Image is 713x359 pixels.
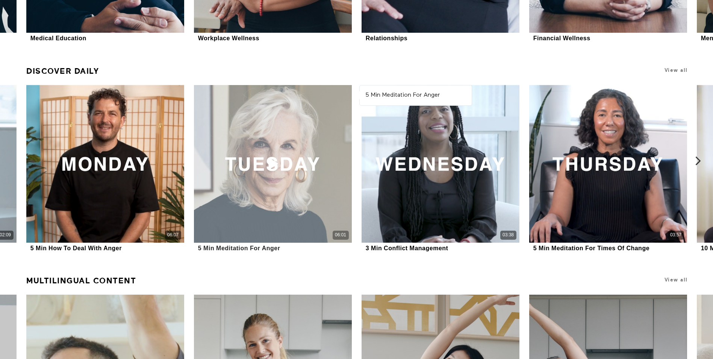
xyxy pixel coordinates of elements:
[665,277,688,283] a: View all
[366,35,407,42] div: Relationships
[26,273,136,289] a: Multilingual Content
[30,245,122,252] div: 5 Min How To Deal With Anger
[30,35,86,42] div: Medical Education
[198,245,280,252] div: 5 Min Meditation For Anger
[529,85,687,253] a: 5 Min Meditation For Times Of Change03:575 Min Meditation For Times Of Change
[362,85,519,253] a: 3 Min Conflict Management03:383 Min Conflict Management
[366,245,448,252] div: 3 Min Conflict Management
[533,35,590,42] div: Financial Wellness
[26,85,184,253] a: 5 Min How To Deal With Anger06:075 Min How To Deal With Anger
[365,92,440,98] strong: 5 Min Meditation For Anger
[670,232,681,238] div: 03:57
[198,35,259,42] div: Workplace Wellness
[503,232,514,238] div: 03:38
[167,232,179,238] div: 06:07
[194,85,351,253] a: 5 Min Meditation For Anger06:015 Min Meditation For Anger
[533,245,649,252] div: 5 Min Meditation For Times Of Change
[665,67,688,73] a: View all
[335,232,346,238] div: 06:01
[26,63,99,79] a: Discover Daily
